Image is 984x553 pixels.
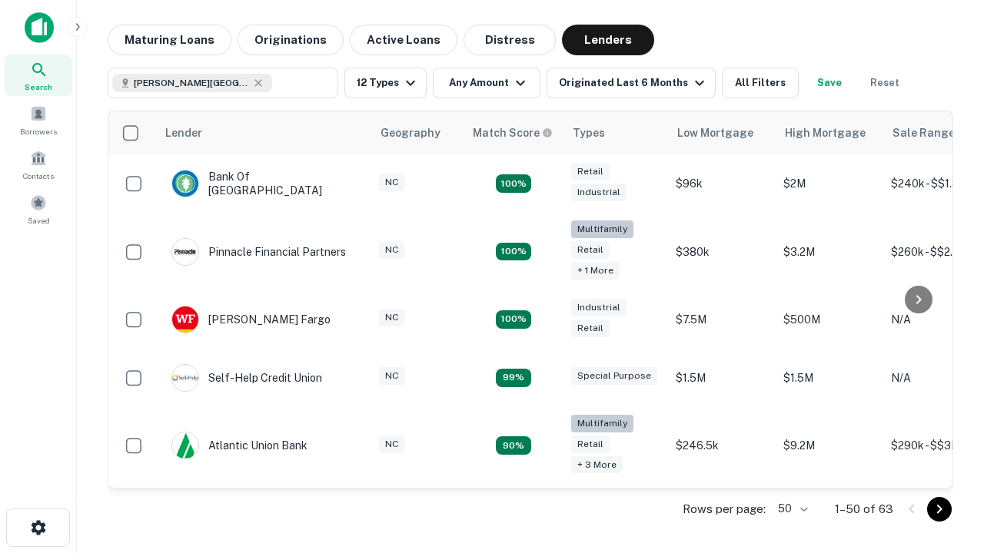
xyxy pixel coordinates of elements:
[108,25,231,55] button: Maturing Loans
[668,154,776,213] td: $96k
[571,262,620,280] div: + 1 more
[571,241,610,259] div: Retail
[25,12,54,43] img: capitalize-icon.png
[344,68,427,98] button: 12 Types
[683,500,766,518] p: Rows per page:
[571,320,610,337] div: Retail
[677,124,753,142] div: Low Mortgage
[785,124,866,142] div: High Mortgage
[25,81,52,93] span: Search
[5,144,72,185] a: Contacts
[496,174,531,193] div: Matching Properties: 15, hasApolloMatch: undefined
[5,99,72,141] a: Borrowers
[23,170,54,182] span: Contacts
[772,498,810,520] div: 50
[165,124,202,142] div: Lender
[171,364,322,392] div: Self-help Credit Union
[571,163,610,180] div: Retail
[379,309,404,326] div: NC
[559,74,709,92] div: Originated Last 6 Months
[171,238,346,266] div: Pinnacle Financial Partners
[668,213,776,290] td: $380k
[927,497,952,522] button: Go to next page
[379,241,404,259] div: NC
[5,188,72,230] a: Saved
[571,415,633,432] div: Multifamily
[371,111,464,154] th: Geography
[433,68,540,98] button: Any Amount
[172,171,198,197] img: picture
[496,243,531,261] div: Matching Properties: 20, hasApolloMatch: undefined
[496,310,531,329] div: Matching Properties: 14, hasApolloMatch: undefined
[573,124,605,142] div: Types
[860,68,909,98] button: Reset
[496,436,531,455] div: Matching Properties: 10, hasApolloMatch: undefined
[5,55,72,96] a: Search
[668,407,776,485] td: $246.5k
[805,68,854,98] button: Save your search to get updates of matches that match your search criteria.
[464,25,556,55] button: Distress
[28,214,50,227] span: Saved
[379,367,404,385] div: NC
[20,125,57,137] span: Borrowers
[893,124,955,142] div: Sale Range
[668,111,776,154] th: Low Mortgage
[776,290,883,349] td: $500M
[171,306,331,333] div: [PERSON_NAME] Fargo
[381,124,440,142] div: Geography
[547,68,716,98] button: Originated Last 6 Months
[496,369,531,387] div: Matching Properties: 11, hasApolloMatch: undefined
[668,349,776,407] td: $1.5M
[134,76,249,90] span: [PERSON_NAME][GEOGRAPHIC_DATA], [GEOGRAPHIC_DATA]
[571,184,627,201] div: Industrial
[722,68,799,98] button: All Filters
[835,500,893,518] p: 1–50 of 63
[171,170,356,197] div: Bank Of [GEOGRAPHIC_DATA]
[571,220,633,238] div: Multifamily
[571,299,627,316] div: Industrial
[563,111,668,154] th: Types
[571,435,610,453] div: Retail
[571,456,623,474] div: + 3 more
[562,25,654,55] button: Lenders
[172,365,198,391] img: picture
[171,432,307,459] div: Atlantic Union Bank
[776,213,883,290] td: $3.2M
[776,111,883,154] th: High Mortgage
[172,239,198,265] img: picture
[776,407,883,485] td: $9.2M
[172,306,198,333] img: picture
[350,25,457,55] button: Active Loans
[464,111,563,154] th: Capitalize uses an advanced AI algorithm to match your search with the best lender. The match sco...
[907,381,984,455] iframe: Chat Widget
[776,154,883,213] td: $2M
[776,349,883,407] td: $1.5M
[238,25,344,55] button: Originations
[379,435,404,453] div: NC
[571,367,657,385] div: Special Purpose
[473,124,553,141] div: Capitalize uses an advanced AI algorithm to match your search with the best lender. The match sco...
[379,174,404,191] div: NC
[156,111,371,154] th: Lender
[172,432,198,459] img: picture
[668,290,776,349] td: $7.5M
[473,124,550,141] h6: Match Score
